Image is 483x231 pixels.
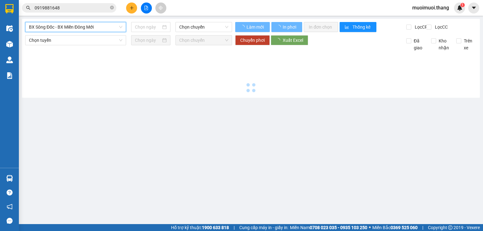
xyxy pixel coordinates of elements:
span: caret-down [471,5,477,11]
img: warehouse-icon [6,41,13,47]
span: Hỗ trợ kỹ thuật: [171,224,229,231]
span: close-circle [110,5,114,11]
span: Làm mới [247,24,265,30]
span: message [7,218,13,224]
span: file-add [144,6,148,10]
span: Lọc CC [432,24,449,30]
img: solution-icon [6,72,13,79]
span: ⚪️ [369,226,371,229]
span: BX Sông Đốc - BX Miền Đông Mới [29,22,122,32]
strong: 0708 023 035 - 0935 103 250 [310,225,367,230]
span: Chọn tuyến [29,36,122,45]
strong: 0369 525 060 [391,225,418,230]
span: Lọc CR [412,24,429,30]
span: 1 [461,3,464,7]
span: notification [7,204,13,210]
strong: 1900 633 818 [202,225,229,230]
button: In phơi [271,22,302,32]
img: logo-vxr [5,4,14,14]
button: caret-down [468,3,479,14]
span: Miền Bắc [372,224,418,231]
button: plus [126,3,137,14]
span: close-circle [110,6,114,9]
span: loading [240,25,246,29]
button: Chuyển phơi [235,35,270,45]
img: warehouse-icon [6,175,13,182]
span: muoimuoi.thang [407,4,454,12]
span: Cung cấp máy in - giấy in: [239,224,288,231]
span: aim [158,6,163,10]
span: bar-chart [345,25,350,30]
span: In phơi [283,24,297,30]
span: Đã giao [411,37,427,51]
input: Chọn ngày [135,24,161,30]
span: Kho nhận [436,37,452,51]
button: file-add [141,3,152,14]
span: Chọn chuyến [179,22,229,32]
span: loading [276,25,282,29]
button: bar-chartThống kê [340,22,376,32]
span: | [422,224,423,231]
input: Tìm tên, số ĐT hoặc mã đơn [35,4,109,11]
span: question-circle [7,190,13,195]
img: warehouse-icon [6,57,13,63]
span: | [234,224,235,231]
sup: 1 [460,3,465,7]
span: Thống kê [353,24,371,30]
span: Miền Nam [290,224,367,231]
input: Chọn ngày [135,37,161,44]
span: copyright [448,225,452,230]
span: plus [130,6,134,10]
span: Chọn chuyến [179,36,229,45]
span: Trên xe [461,37,477,51]
button: Làm mới [235,22,270,32]
button: aim [155,3,166,14]
span: search [26,6,31,10]
button: In đơn chọn [304,22,338,32]
img: icon-new-feature [457,5,463,11]
img: warehouse-icon [6,25,13,32]
button: Xuất Excel [271,35,308,45]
